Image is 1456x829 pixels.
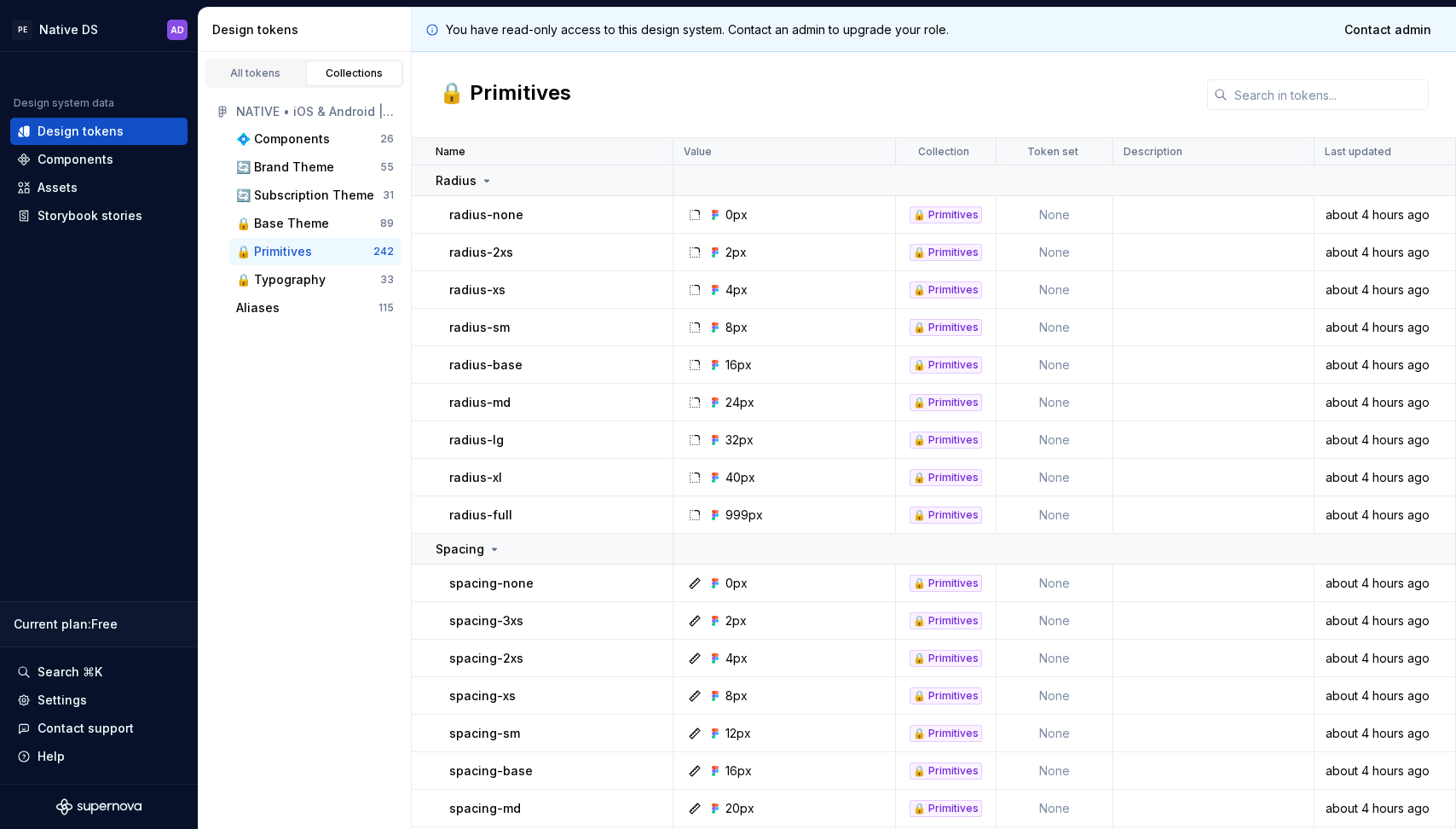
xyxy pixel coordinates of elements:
a: Aliases115 [229,294,401,322]
div: PE [12,20,32,40]
div: 115 [378,301,394,315]
div: about 4 hours ago [1315,507,1454,524]
a: Settings [10,687,188,714]
div: about 4 hours ago [1315,650,1454,667]
div: Help [38,748,65,765]
p: radius-base [449,357,523,374]
button: 🔄 Subscription Theme31 [229,182,401,209]
td: None [997,565,1113,602]
div: 🔒 Typography [236,271,326,288]
div: 242 [373,245,394,258]
div: 🔒 Primitives [910,687,982,704]
p: spacing-xs [449,687,516,704]
td: None [997,496,1113,534]
div: Components [38,151,113,168]
p: Collection [918,145,969,159]
div: 🔒 Primitives [910,725,982,742]
button: 🔒 Typography33 [229,266,401,293]
button: 💠 Components26 [229,125,401,153]
p: spacing-md [449,800,521,817]
td: None [997,384,1113,421]
button: Contact support [10,715,188,742]
div: 🔒 Primitives [910,469,982,486]
td: None [997,715,1113,752]
div: about 4 hours ago [1315,800,1454,817]
div: 89 [380,217,394,230]
p: radius-sm [449,319,510,336]
div: 33 [380,273,394,287]
div: 🔄 Brand Theme [236,159,334,176]
div: Current plan : Free [14,616,184,633]
div: about 4 hours ago [1315,687,1454,704]
div: 20px [725,800,754,817]
div: Design tokens [38,123,124,140]
div: about 4 hours ago [1315,281,1454,299]
div: Collections [312,67,397,80]
p: Last updated [1325,145,1391,159]
a: Contact admin [1333,14,1442,45]
td: None [997,602,1113,640]
div: All tokens [213,67,298,80]
button: 🔄 Brand Theme55 [229,154,401,181]
a: Storybook stories [10,202,188,229]
div: 🔒 Primitives [910,357,982,374]
p: spacing-2xs [449,650,523,667]
div: about 4 hours ago [1315,394,1454,411]
div: 16px [725,357,752,374]
div: about 4 hours ago [1315,612,1454,629]
td: None [997,234,1113,271]
p: spacing-sm [449,725,520,742]
p: radius-full [449,507,512,524]
div: 2px [725,244,747,261]
p: Spacing [436,541,484,558]
p: radius-xs [449,281,506,299]
div: about 4 hours ago [1315,319,1454,336]
div: 999px [725,507,763,524]
p: radius-lg [449,432,504,449]
p: Value [684,145,712,159]
div: 🔒 Primitives [910,762,982,780]
p: Token set [1027,145,1078,159]
div: 2px [725,612,747,629]
div: 🔒 Primitives [910,575,982,592]
div: about 4 hours ago [1315,206,1454,223]
td: None [997,752,1113,790]
div: 🔒 Primitives [910,244,982,261]
div: Storybook stories [38,207,142,224]
div: AD [170,23,184,37]
a: Design tokens [10,118,188,145]
div: about 4 hours ago [1315,575,1454,592]
div: 16px [725,762,752,780]
button: 🔒 Base Theme89 [229,210,401,237]
td: None [997,421,1113,459]
div: about 4 hours ago [1315,725,1454,742]
td: None [997,677,1113,715]
p: spacing-3xs [449,612,523,629]
div: 0px [725,206,748,223]
div: 4px [725,650,748,667]
svg: Supernova Logo [56,798,142,815]
div: Design tokens [212,21,404,38]
p: You have read-only access to this design system. Contact an admin to upgrade your role. [446,21,949,38]
td: None [997,459,1113,496]
div: NATIVE • iOS & Android | DS | 0.2.0 [236,103,394,120]
div: about 4 hours ago [1315,432,1454,449]
div: 💠 Components [236,130,330,148]
td: None [997,271,1113,309]
div: 🔒 Primitives [910,432,982,449]
div: 🔒 Primitives [236,243,312,260]
div: 31 [383,188,394,202]
p: Description [1124,145,1182,159]
div: 55 [380,160,394,174]
div: 🔒 Primitives [910,800,982,817]
div: 4px [725,281,748,299]
p: Name [436,145,465,159]
p: radius-2xs [449,244,513,261]
a: Assets [10,174,188,201]
td: None [997,790,1113,827]
span: Contact admin [1344,21,1431,38]
div: about 4 hours ago [1315,762,1454,780]
p: radius-xl [449,469,502,486]
input: Search in tokens... [1228,79,1429,110]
